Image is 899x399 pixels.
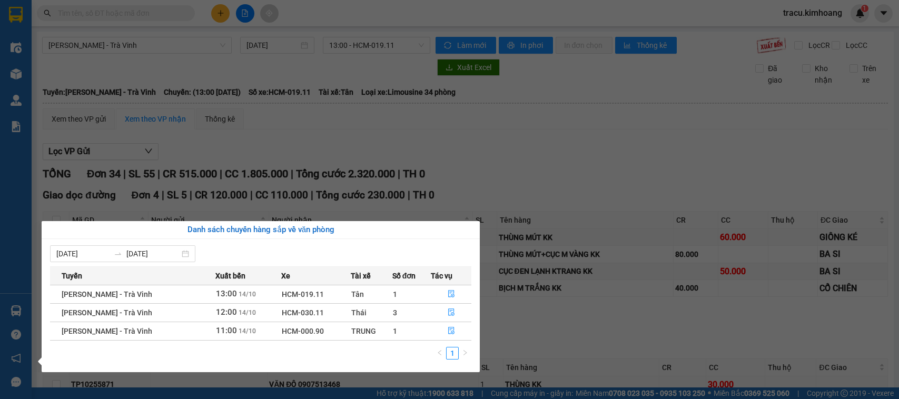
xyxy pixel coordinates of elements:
[448,327,455,335] span: file-done
[431,323,471,340] button: file-done
[446,347,459,360] li: 1
[281,270,290,282] span: Xe
[114,250,122,258] span: swap-right
[282,327,324,335] span: HCM-000.90
[50,224,471,236] div: Danh sách chuyến hàng sắp về văn phòng
[433,347,446,360] button: left
[62,327,152,335] span: [PERSON_NAME] - Trà Vinh
[459,347,471,360] li: Next Page
[462,350,468,356] span: right
[126,248,180,260] input: Đến ngày
[351,270,371,282] span: Tài xế
[239,309,256,316] span: 14/10
[447,347,458,359] a: 1
[431,270,452,282] span: Tác vụ
[459,347,471,360] button: right
[448,290,455,298] span: file-done
[393,290,397,298] span: 1
[437,350,443,356] span: left
[56,248,110,260] input: Từ ngày
[216,326,237,335] span: 11:00
[351,325,392,337] div: TRUNG
[114,250,122,258] span: to
[282,290,324,298] span: HCM-019.11
[282,308,324,317] span: HCM-030.11
[393,308,397,317] span: 3
[431,286,471,303] button: file-done
[393,327,397,335] span: 1
[215,270,245,282] span: Xuất bến
[351,307,392,318] div: Thái
[351,288,392,300] div: Tân
[62,270,82,282] span: Tuyến
[62,290,152,298] span: [PERSON_NAME] - Trà Vinh
[448,308,455,317] span: file-done
[239,327,256,335] span: 14/10
[392,270,416,282] span: Số đơn
[216,289,237,298] span: 13:00
[239,291,256,298] span: 14/10
[62,308,152,317] span: [PERSON_NAME] - Trà Vinh
[216,307,237,317] span: 12:00
[431,304,471,321] button: file-done
[433,347,446,360] li: Previous Page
